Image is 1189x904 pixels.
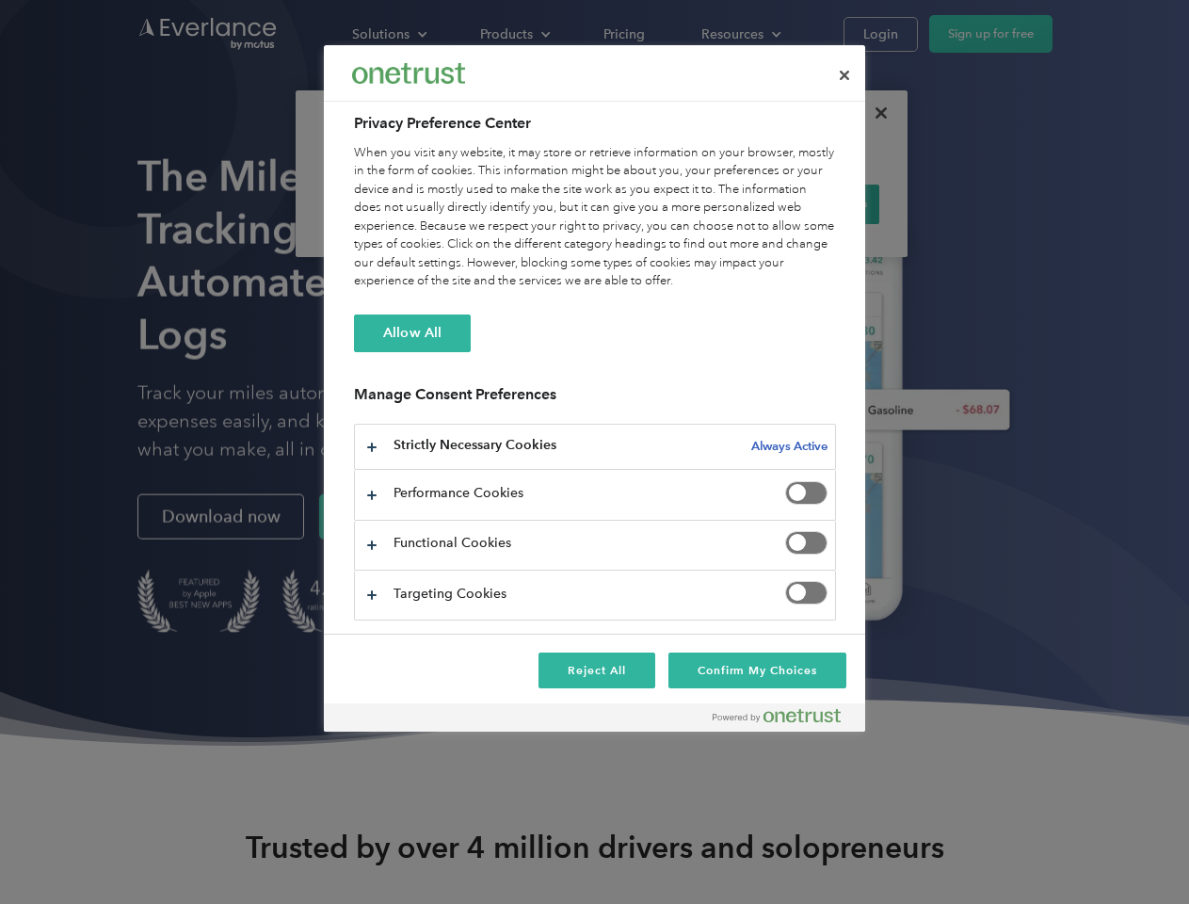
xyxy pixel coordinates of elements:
[713,708,841,723] img: Powered by OneTrust Opens in a new Tab
[668,653,846,688] button: Confirm My Choices
[538,653,655,688] button: Reject All
[354,144,836,291] div: When you visit any website, it may store or retrieve information on your browser, mostly in the f...
[354,112,836,135] h2: Privacy Preference Center
[824,55,865,96] button: Close
[354,315,471,352] button: Allow All
[713,708,856,732] a: Powered by OneTrust Opens in a new Tab
[354,385,836,414] h3: Manage Consent Preferences
[352,63,465,83] img: Everlance
[324,45,865,732] div: Preference center
[324,45,865,732] div: Privacy Preference Center
[352,55,465,92] div: Everlance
